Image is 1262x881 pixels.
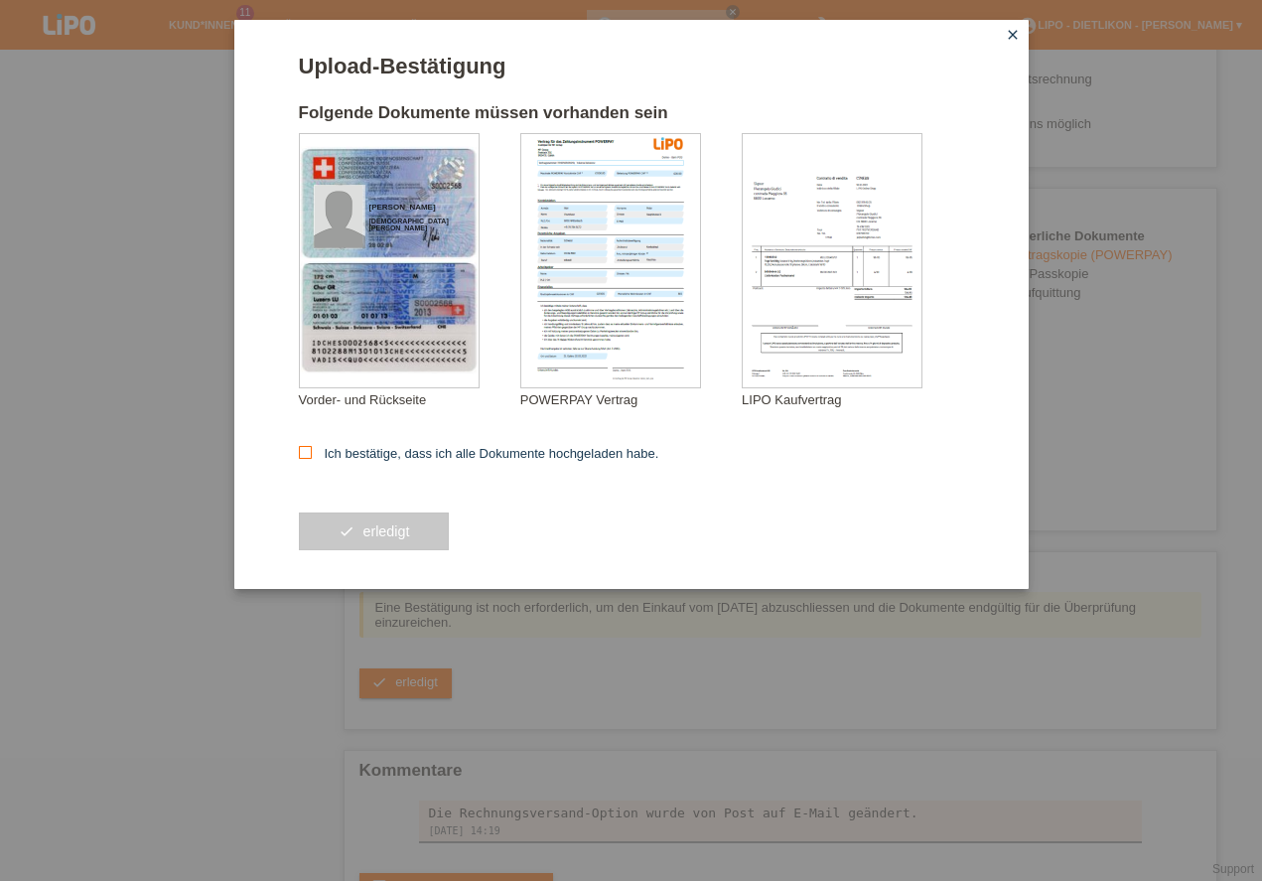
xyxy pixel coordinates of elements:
[299,392,520,407] div: Vorder- und Rückseite
[339,523,354,539] i: check
[300,134,479,387] img: upload_document_confirmation_type_id_swiss_empty.png
[369,203,469,212] div: [PERSON_NAME]
[299,446,659,461] label: Ich bestätige, dass ich alle Dokumente hochgeladen habe.
[299,103,964,133] h2: Folgende Dokumente müssen vorhanden sein
[299,513,450,550] button: check erledigt
[742,392,963,407] div: LIPO Kaufvertrag
[299,54,964,78] h1: Upload-Bestätigung
[520,392,742,407] div: POWERPAY Vertrag
[314,185,365,248] img: swiss_id_photo_male.png
[369,218,469,231] div: [DEMOGRAPHIC_DATA][PERSON_NAME]
[743,134,921,387] img: upload_document_confirmation_type_receipt_generic.png
[1005,27,1021,43] i: close
[521,134,700,387] img: upload_document_confirmation_type_contract_kkg_whitelabel.png
[362,523,409,539] span: erledigt
[653,137,683,150] img: 39073_print.png
[1000,25,1026,48] a: close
